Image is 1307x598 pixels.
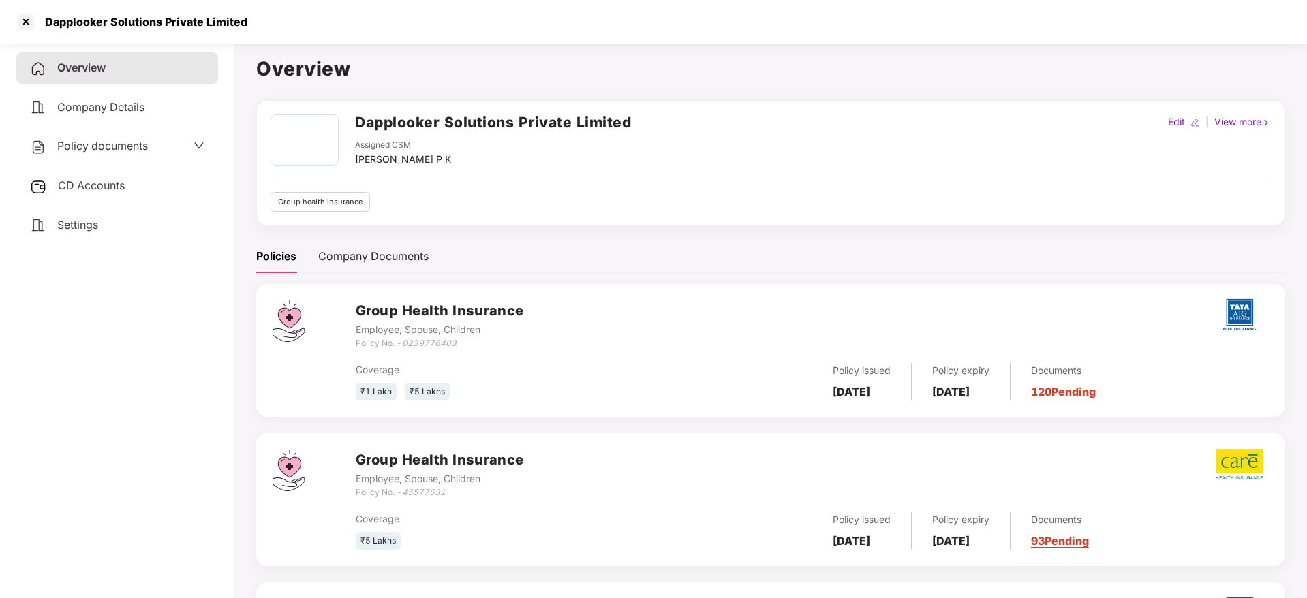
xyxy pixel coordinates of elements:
[57,61,106,74] span: Overview
[30,61,46,77] img: svg+xml;base64,PHN2ZyB4bWxucz0iaHR0cDovL3d3dy53My5vcmcvMjAwMC9zdmciIHdpZHRoPSIyNCIgaGVpZ2h0PSIyNC...
[355,139,451,152] div: Assigned CSM
[37,15,247,29] div: Dapplooker Solutions Private Limited
[833,385,870,398] b: [DATE]
[30,139,46,155] img: svg+xml;base64,PHN2ZyB4bWxucz0iaHR0cDovL3d3dy53My5vcmcvMjAwMC9zdmciIHdpZHRoPSIyNCIgaGVpZ2h0PSIyNC...
[355,111,631,133] h2: Dapplooker Solutions Private Limited
[355,152,451,167] div: [PERSON_NAME] P K
[1031,534,1089,548] a: 93 Pending
[833,363,891,378] div: Policy issued
[1031,512,1089,527] div: Documents
[356,300,524,321] h3: Group Health Insurance
[30,178,47,195] img: svg+xml;base64,PHN2ZyB3aWR0aD0iMjUiIGhlaWdodD0iMjQiIHZpZXdCb3g9IjAgMCAyNSAyNCIgZmlsbD0ibm9uZSIgeG...
[356,383,397,401] div: ₹1 Lakh
[356,486,524,499] div: Policy No. -
[1212,114,1274,129] div: View more
[1203,114,1212,129] div: |
[932,385,970,398] b: [DATE]
[30,217,46,234] img: svg+xml;base64,PHN2ZyB4bWxucz0iaHR0cDovL3d3dy53My5vcmcvMjAwMC9zdmciIHdpZHRoPSIyNCIgaGVpZ2h0PSIyNC...
[57,139,148,153] span: Policy documents
[405,383,450,401] div: ₹5 Lakhs
[833,534,870,548] b: [DATE]
[356,337,524,350] div: Policy No. -
[273,300,305,342] img: svg+xml;base64,PHN2ZyB4bWxucz0iaHR0cDovL3d3dy53My5vcmcvMjAwMC9zdmciIHdpZHRoPSI0Ny43MTQiIGhlaWdodD...
[1031,385,1096,398] a: 120 Pending
[271,192,370,212] div: Group health insurance
[1216,291,1263,339] img: tatag.png
[58,178,125,192] span: CD Accounts
[402,487,446,497] i: 45577631
[402,338,457,348] i: 0239776403
[356,362,660,377] div: Coverage
[356,471,524,486] div: Employee, Spouse, Children
[57,100,144,114] span: Company Details
[356,322,524,337] div: Employee, Spouse, Children
[194,140,204,151] span: down
[356,532,401,550] div: ₹5 Lakhs
[932,512,989,527] div: Policy expiry
[1261,118,1271,127] img: rightIcon
[356,512,660,526] div: Coverage
[932,534,970,548] b: [DATE]
[1190,118,1200,127] img: editIcon
[356,450,524,471] h3: Group Health Insurance
[1165,114,1188,129] div: Edit
[256,54,1285,84] h1: Overview
[932,363,989,378] div: Policy expiry
[57,218,98,232] span: Settings
[833,512,891,527] div: Policy issued
[273,450,305,491] img: svg+xml;base64,PHN2ZyB4bWxucz0iaHR0cDovL3d3dy53My5vcmcvMjAwMC9zdmciIHdpZHRoPSI0Ny43MTQiIGhlaWdodD...
[1215,448,1264,480] img: care.png
[1031,363,1096,378] div: Documents
[30,99,46,116] img: svg+xml;base64,PHN2ZyB4bWxucz0iaHR0cDovL3d3dy53My5vcmcvMjAwMC9zdmciIHdpZHRoPSIyNCIgaGVpZ2h0PSIyNC...
[318,248,429,265] div: Company Documents
[256,248,296,265] div: Policies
